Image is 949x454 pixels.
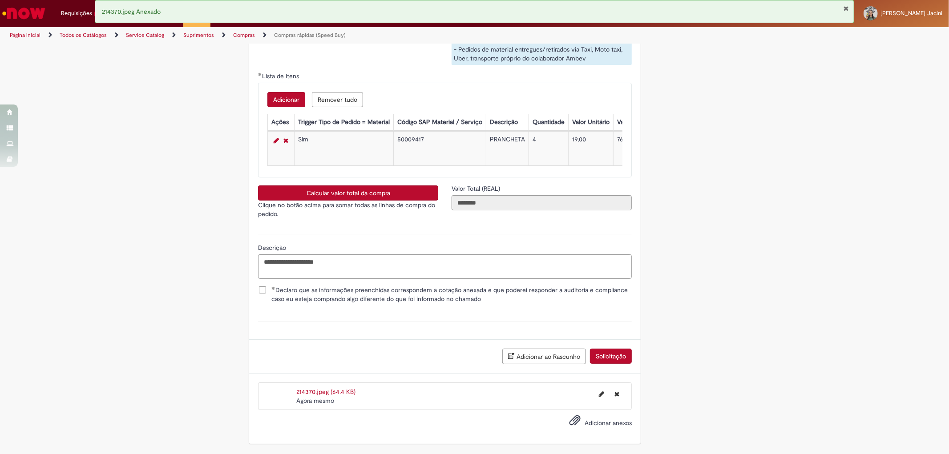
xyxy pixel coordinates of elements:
a: Suprimentos [183,32,214,39]
button: Adicionar anexos [567,412,583,433]
th: Ações [268,114,295,131]
a: Página inicial [10,32,40,39]
input: Valor Total (REAL) [452,195,632,210]
a: Compras rápidas (Speed Buy) [274,32,346,39]
span: [PERSON_NAME] Jacini [880,9,942,17]
label: Somente leitura - Valor Total (REAL) [452,184,502,193]
a: Remover linha 1 [281,135,291,146]
button: Calcular valor total da compra [258,185,438,201]
th: Trigger Tipo de Pedido = Material [295,114,394,131]
ul: Trilhas de página [7,27,626,44]
td: Sim [295,132,394,166]
th: Valor Unitário [569,114,614,131]
img: ServiceNow [1,4,47,22]
p: Clique no botão acima para somar todas as linhas de compra do pedido. [258,201,438,218]
button: Editar nome de arquivo 214370.jpeg [594,387,610,402]
span: Lista de Itens [262,72,301,80]
span: Obrigatório Preenchido [271,286,275,290]
span: Requisições [61,9,92,18]
td: 19,00 [569,132,614,166]
td: 4 [529,132,569,166]
textarea: Descrição [258,254,632,278]
td: 50009417 [394,132,486,166]
span: Agora mesmo [296,397,334,405]
td: PRANCHETA [486,132,529,166]
a: Compras [233,32,255,39]
span: Descrição [258,244,288,252]
time: 01/10/2025 14:36:16 [296,397,334,405]
button: Add a row for Lista de Itens [267,92,305,107]
button: Remove all rows for Lista de Itens [312,92,363,107]
a: Service Catalog [126,32,164,39]
button: Solicitação [590,349,632,364]
div: - Pedidos de material entregues/retirados via Taxi, Moto taxi, Uber, transporte próprio do colabo... [452,43,632,65]
a: Editar Linha 1 [271,135,281,146]
th: Descrição [486,114,529,131]
span: 5 [94,10,101,18]
td: 76,00 [614,132,670,166]
th: Quantidade [529,114,569,131]
a: 214370.jpeg (64.4 KB) [296,388,355,396]
span: Obrigatório Preenchido [258,72,262,76]
a: Todos os Catálogos [60,32,107,39]
button: Adicionar ao Rascunho [502,349,586,364]
span: Declaro que as informações preenchidas correspondem a cotação anexada e que poderei responder a a... [271,285,632,303]
span: Adicionar anexos [585,419,632,427]
th: Código SAP Material / Serviço [394,114,486,131]
th: Valor Total Moeda [614,114,670,131]
span: Somente leitura - Valor Total (REAL) [452,185,502,193]
span: 214370.jpeg Anexado [102,8,161,16]
button: Fechar Notificação [844,5,849,12]
button: Excluir 214370.jpeg [609,387,625,402]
